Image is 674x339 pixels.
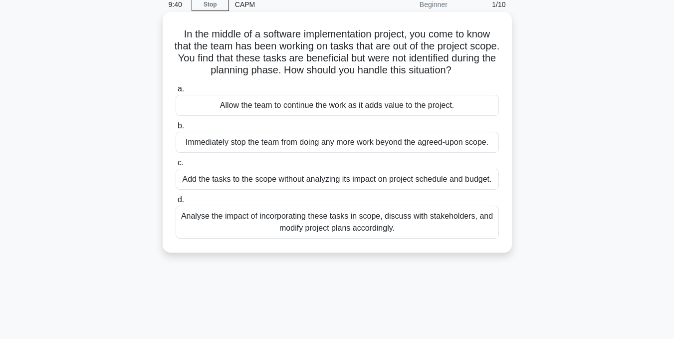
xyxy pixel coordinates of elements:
div: Allow the team to continue the work as it adds value to the project. [176,95,499,116]
h5: In the middle of a software implementation project, you come to know that the team has been worki... [175,28,500,77]
span: d. [178,195,184,204]
div: Analyse the impact of incorporating these tasks in scope, discuss with stakeholders, and modify p... [176,206,499,239]
span: c. [178,158,184,167]
span: a. [178,84,184,93]
div: Add the tasks to the scope without analyzing its impact on project schedule and budget. [176,169,499,190]
span: b. [178,121,184,130]
div: Immediately stop the team from doing any more work beyond the agreed-upon scope. [176,132,499,153]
